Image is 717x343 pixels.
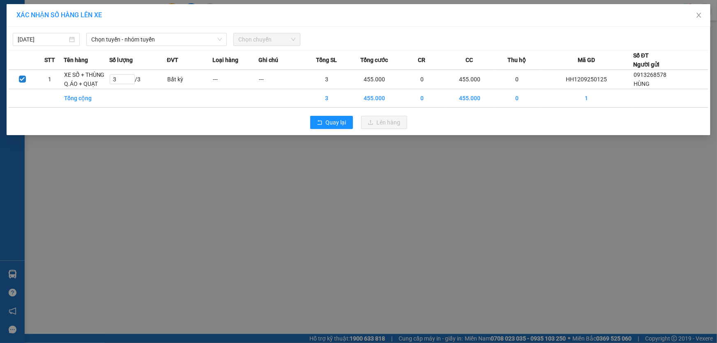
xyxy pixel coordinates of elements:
span: Tổng cước [360,55,388,64]
td: 455.000 [350,70,399,89]
td: 1 [540,89,633,108]
span: ĐVT [167,55,178,64]
td: 1 [36,70,64,89]
span: CC [466,55,473,64]
span: Quay lại [326,118,346,127]
td: 455.000 [445,89,494,108]
td: 455.000 [350,89,399,108]
td: 455.000 [445,70,494,89]
button: rollbackQuay lại [310,116,353,129]
span: Tên hàng [64,55,88,64]
td: 3 [304,70,350,89]
td: 0 [399,70,445,89]
td: / 3 [109,70,167,89]
td: --- [212,70,258,89]
td: 0 [399,89,445,108]
button: Close [687,4,710,27]
span: Số lượng [109,55,133,64]
span: Mã GD [578,55,595,64]
button: uploadLên hàng [361,116,407,129]
span: close [696,12,702,18]
td: --- [258,70,304,89]
span: 0913268578 [634,71,666,78]
td: XE SỐ + THÙNG Q.ÁO + QUẠT [64,70,109,89]
span: Chọn tuyến - nhóm tuyến [91,33,222,46]
td: Bất kỳ [167,70,212,89]
span: CR [418,55,426,64]
span: Ghi chú [258,55,278,64]
span: down [217,37,222,42]
span: Thu hộ [508,55,526,64]
td: 0 [494,70,540,89]
td: HH1209250125 [540,70,633,89]
td: Tổng cộng [64,89,109,108]
span: Loại hàng [212,55,238,64]
td: 3 [304,89,350,108]
span: Tổng SL [316,55,337,64]
span: STT [44,55,55,64]
input: 12/09/2025 [18,35,67,44]
span: XÁC NHẬN SỐ HÀNG LÊN XE [16,11,102,19]
span: rollback [317,120,323,126]
span: Chọn chuyến [238,33,295,46]
td: 0 [494,89,540,108]
span: HÙNG [634,81,650,87]
div: Số ĐT Người gửi [633,51,659,69]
